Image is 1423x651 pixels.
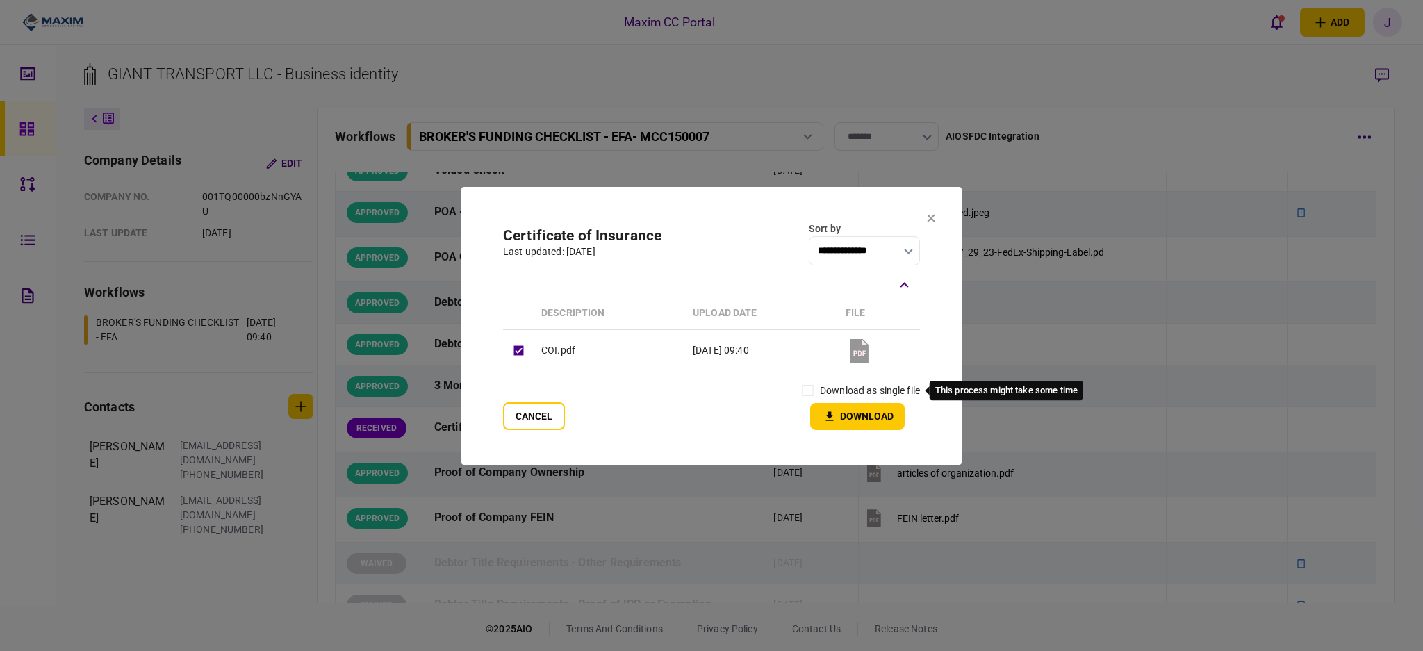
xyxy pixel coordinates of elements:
[503,227,661,245] h2: Certificate of Insurance
[534,329,686,372] td: COI.pdf
[686,297,839,330] th: upload date
[820,384,920,398] label: download as single file
[810,403,905,430] button: Download
[534,297,686,330] th: Description
[686,329,839,372] td: [DATE] 09:40
[809,222,920,236] div: Sort by
[503,402,565,430] button: Cancel
[503,245,661,259] div: last updated: [DATE]
[839,297,920,330] th: file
